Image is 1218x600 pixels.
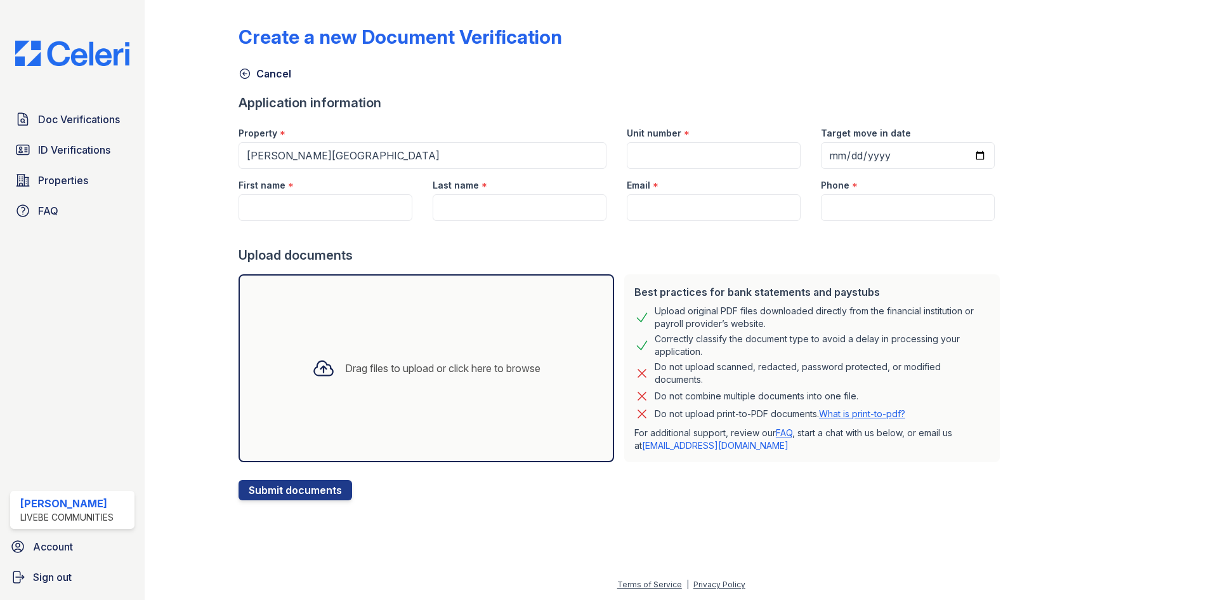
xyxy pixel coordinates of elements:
[5,41,140,66] img: CE_Logo_Blue-a8612792a0a2168367f1c8372b55b34899dd931a85d93a1a3d3e32e68fde9ad4.png
[819,408,905,419] a: What is print-to-pdf?
[38,112,120,127] span: Doc Verifications
[38,142,110,157] span: ID Verifications
[239,480,352,500] button: Submit documents
[345,361,540,376] div: Drag files to upload or click here to browse
[655,389,858,404] div: Do not combine multiple documents into one file.
[33,539,73,554] span: Account
[239,179,285,192] label: First name
[634,284,990,300] div: Best practices for bank statements and paystubs
[617,580,682,589] a: Terms of Service
[38,173,88,188] span: Properties
[686,580,689,589] div: |
[33,570,72,585] span: Sign out
[10,137,134,163] a: ID Verifications
[627,127,681,140] label: Unit number
[627,179,650,192] label: Email
[642,440,789,451] a: [EMAIL_ADDRESS][DOMAIN_NAME]
[38,203,58,218] span: FAQ
[655,361,990,386] div: Do not upload scanned, redacted, password protected, or modified documents.
[693,580,745,589] a: Privacy Policy
[239,66,291,81] a: Cancel
[10,198,134,223] a: FAQ
[239,246,1005,264] div: Upload documents
[239,25,562,48] div: Create a new Document Verification
[655,408,905,420] p: Do not upload print-to-PDF documents.
[20,511,114,524] div: LiveBe Communities
[239,127,277,140] label: Property
[655,305,990,330] div: Upload original PDF files downloaded directly from the financial institution or payroll provider’...
[10,107,134,132] a: Doc Verifications
[5,564,140,590] a: Sign out
[655,333,990,358] div: Correctly classify the document type to avoid a delay in processing your application.
[634,427,990,452] p: For additional support, review our , start a chat with us below, or email us at
[776,427,792,438] a: FAQ
[20,496,114,511] div: [PERSON_NAME]
[821,127,911,140] label: Target move in date
[433,179,479,192] label: Last name
[5,534,140,559] a: Account
[10,168,134,193] a: Properties
[239,94,1005,112] div: Application information
[821,179,849,192] label: Phone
